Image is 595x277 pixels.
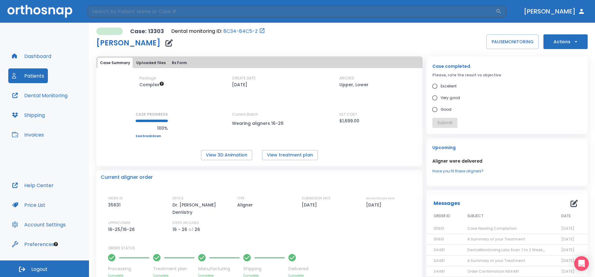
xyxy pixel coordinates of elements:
p: Wearing aligners 16-26 [232,120,287,127]
p: $1,699.00 [339,117,359,125]
p: 26 [195,226,200,233]
button: PAUSEMONITORING [486,34,539,49]
span: SUBJECT [467,213,484,219]
span: 35631 [434,237,444,242]
p: Case completed. [432,63,581,70]
span: [DATE] [561,247,574,252]
button: Invoices [8,127,48,142]
span: ORDER ID [434,213,450,219]
p: 100% [136,125,168,132]
span: Very good [441,94,460,102]
span: 34481 [434,247,445,252]
p: CREATE DATE [232,75,256,81]
p: [DATE] [366,201,384,209]
p: CASE PROGRESS [136,112,168,117]
p: Current Batch [232,112,287,117]
h1: [PERSON_NAME] [96,39,160,47]
span: [DATE] [561,269,574,274]
p: STEPS INCLUDED [172,220,199,226]
span: Order Confirmation N34481 [467,269,519,274]
p: Aligner [237,201,255,209]
div: Open Intercom Messenger [574,256,589,271]
span: DATE [561,213,571,219]
div: tabs [98,58,421,68]
p: 35631 [108,201,123,209]
p: Current aligner order [101,174,153,181]
a: 8C34-84C5-Z [223,28,258,35]
button: Help Center [8,178,57,193]
span: [DATE] [561,226,574,231]
p: Aligner were delivered [432,157,581,165]
p: Treatment plan [153,266,195,272]
button: View treatment plan [262,150,318,160]
p: ESTIMATED SHIP DATE [366,196,395,201]
span: Good [441,106,451,113]
div: Open patient in dental monitoring portal [171,28,265,35]
p: ARCHES [339,75,354,81]
span: [DATE] [561,258,574,263]
button: Account Settings [8,217,69,232]
span: DentalMonitoring Late Scan: 1 to 2 Weeks Notification [467,247,568,252]
p: OFFICE [172,196,184,201]
button: Actions [543,34,588,49]
p: 16 - 26 [172,226,187,233]
span: Up to 50 Steps (100 aligners) [139,82,164,88]
p: of [188,226,193,233]
button: [PERSON_NAME] [521,6,588,17]
button: Preferences [8,237,58,252]
p: [DATE] [232,81,247,88]
img: Orthosnap [7,5,72,17]
button: Dashboard [8,49,55,63]
p: ORDER STATUS [108,245,418,251]
button: Uploaded files [134,58,168,68]
p: UPPER/LOWER [108,220,130,226]
button: View 3D Animation [201,150,252,160]
p: Dr. [PERSON_NAME] Dentistry [172,201,225,216]
button: Price List [8,198,49,212]
button: Case Summary [98,58,133,68]
span: Case Nearing Completion [467,226,517,231]
p: ORDER ID [108,196,122,201]
p: Messages [434,200,460,207]
p: Delivered [288,266,308,272]
span: [DATE] [561,237,574,242]
p: Manufacturing [198,266,240,272]
button: Shipping [8,108,48,122]
p: Processing [108,266,149,272]
p: TYPE [237,196,245,201]
span: A Summary of your Treatment [467,258,525,263]
p: EST COST [339,112,357,117]
span: 35631 [434,226,444,231]
p: Upper, Lower [339,81,369,88]
span: 34481 [434,269,445,274]
button: Dental Monitoring [8,88,71,103]
span: 34481 [434,258,445,263]
input: Search by Patient Name or Case # [88,5,496,17]
p: Package [139,75,156,81]
a: Have you fit these aligners? [432,168,581,174]
p: SUBMISSION DATE [302,196,330,201]
div: Tooltip anchor [53,241,59,247]
p: Case: 13303 [130,28,164,35]
a: See breakdown [136,134,168,138]
span: A Summary of your Treatment [467,237,525,242]
p: [DATE] [302,201,319,209]
span: Excellent [441,83,457,90]
p: Please, rate the result vs objective [432,72,581,78]
button: Rx Form [169,58,189,68]
p: Dental monitoring ID: [171,28,222,35]
button: Patients [8,68,48,83]
p: Shipping [243,266,285,272]
p: 16-25/16-26 [108,226,137,233]
p: Upcoming [432,144,581,151]
span: Logout [31,266,48,273]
